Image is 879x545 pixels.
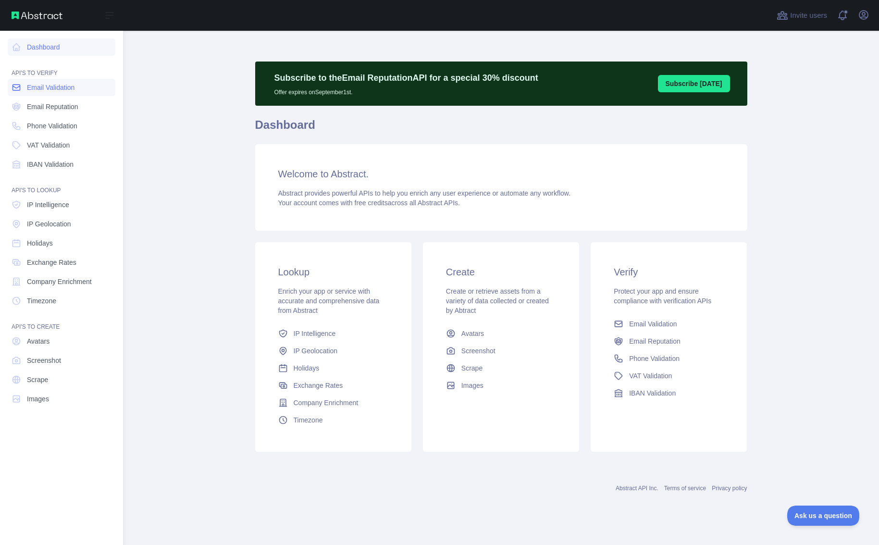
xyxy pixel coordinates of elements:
span: Phone Validation [629,354,680,363]
a: Images [442,377,560,394]
h1: Dashboard [255,117,747,140]
span: Scrape [461,363,483,373]
span: VAT Validation [629,371,672,381]
a: Email Reputation [8,98,115,115]
p: Subscribe to the Email Reputation API for a special 30 % discount [274,71,538,85]
a: Terms of service [664,485,706,492]
span: Avatars [461,329,484,338]
a: Screenshot [8,352,115,369]
a: Privacy policy [712,485,747,492]
h3: Verify [614,265,724,279]
a: Scrape [8,371,115,388]
a: Dashboard [8,38,115,56]
span: Company Enrichment [294,398,359,408]
button: Invite users [775,8,829,23]
div: API'S TO LOOKUP [8,175,115,194]
h3: Lookup [278,265,388,279]
span: Your account comes with across all Abstract APIs. [278,199,460,207]
h3: Create [446,265,556,279]
a: IP Intelligence [8,196,115,213]
a: Company Enrichment [274,394,392,411]
span: Company Enrichment [27,277,92,286]
a: Holidays [8,235,115,252]
a: Email Reputation [610,333,728,350]
a: IBAN Validation [610,384,728,402]
a: Avatars [8,333,115,350]
a: Company Enrichment [8,273,115,290]
span: Invite users [790,10,827,21]
a: Exchange Rates [274,377,392,394]
span: free credits [355,199,388,207]
a: VAT Validation [8,136,115,154]
span: Email Reputation [27,102,78,111]
a: IBAN Validation [8,156,115,173]
span: IBAN Validation [27,160,74,169]
span: VAT Validation [27,140,70,150]
a: Holidays [274,359,392,377]
h3: Welcome to Abstract. [278,167,724,181]
span: IP Geolocation [294,346,338,356]
span: Email Validation [629,319,677,329]
span: Images [27,394,49,404]
a: Abstract API Inc. [616,485,658,492]
div: API'S TO VERIFY [8,58,115,77]
span: Create or retrieve assets from a variety of data collected or created by Abtract [446,287,549,314]
button: Subscribe [DATE] [658,75,730,92]
a: IP Geolocation [8,215,115,233]
span: Phone Validation [27,121,77,131]
span: IP Intelligence [294,329,336,338]
a: VAT Validation [610,367,728,384]
p: Offer expires on September 1st. [274,85,538,96]
span: Avatars [27,336,50,346]
span: Screenshot [27,356,61,365]
span: Images [461,381,483,390]
span: Enrich your app or service with accurate and comprehensive data from Abstract [278,287,380,314]
a: Scrape [442,359,560,377]
a: Avatars [442,325,560,342]
iframe: Toggle Customer Support [787,506,860,526]
span: Exchange Rates [294,381,343,390]
a: Phone Validation [610,350,728,367]
a: Images [8,390,115,408]
span: Holidays [294,363,320,373]
a: Screenshot [442,342,560,359]
a: Timezone [8,292,115,310]
a: IP Geolocation [274,342,392,359]
span: Timezone [294,415,323,425]
a: Phone Validation [8,117,115,135]
span: Abstract provides powerful APIs to help you enrich any user experience or automate any workflow. [278,189,571,197]
div: API'S TO CREATE [8,311,115,331]
span: Screenshot [461,346,495,356]
span: IBAN Validation [629,388,676,398]
span: IP Geolocation [27,219,71,229]
a: Timezone [274,411,392,429]
a: IP Intelligence [274,325,392,342]
span: Protect your app and ensure compliance with verification APIs [614,287,711,305]
a: Exchange Rates [8,254,115,271]
span: Holidays [27,238,53,248]
span: Email Validation [27,83,74,92]
span: Email Reputation [629,336,681,346]
span: IP Intelligence [27,200,69,210]
a: Email Validation [8,79,115,96]
img: Abstract API [12,12,62,19]
span: Scrape [27,375,48,384]
span: Timezone [27,296,56,306]
a: Email Validation [610,315,728,333]
span: Exchange Rates [27,258,76,267]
